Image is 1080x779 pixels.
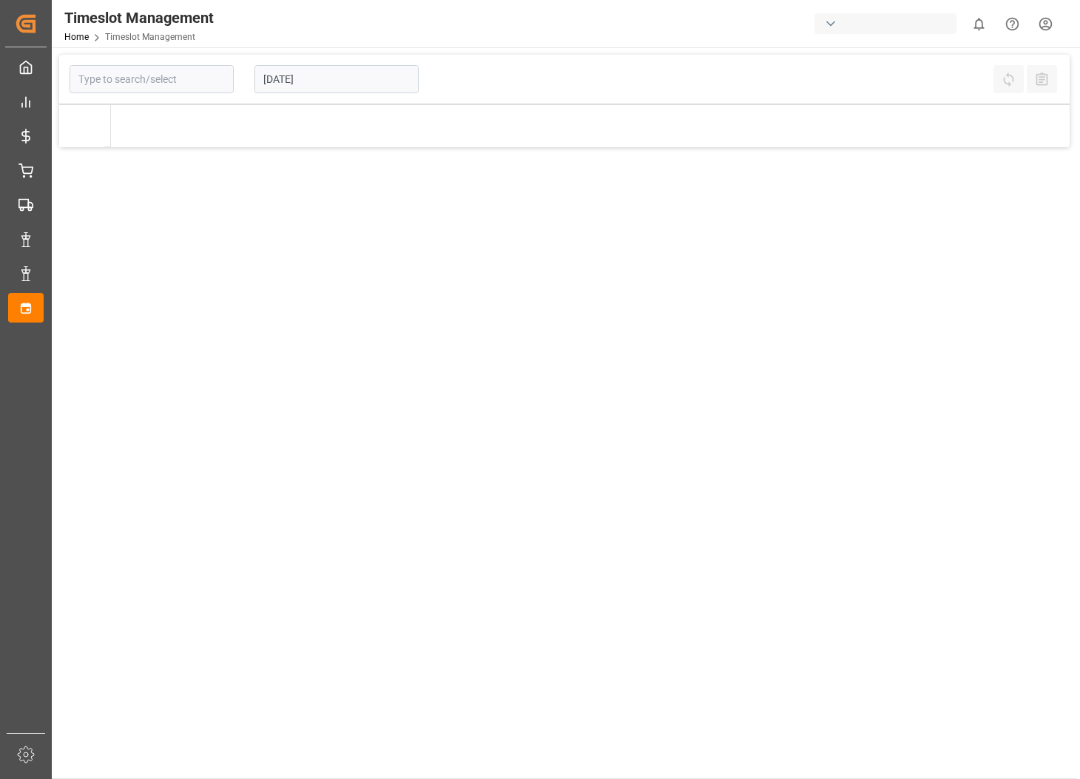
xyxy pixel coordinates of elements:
[254,65,419,93] input: DD-MM-YYYY
[962,7,996,41] button: show 0 new notifications
[70,65,234,93] input: Type to search/select
[996,7,1029,41] button: Help Center
[64,7,214,29] div: Timeslot Management
[64,32,89,42] a: Home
